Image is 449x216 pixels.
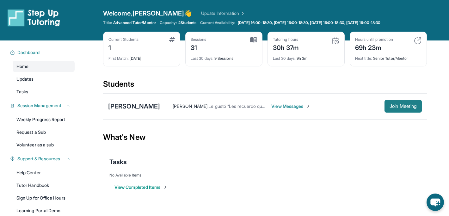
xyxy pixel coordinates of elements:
[332,37,339,45] img: card
[16,89,28,95] span: Tasks
[108,42,138,52] div: 1
[414,37,421,45] img: card
[13,61,75,72] a: Home
[390,104,417,108] span: Join Meeting
[427,194,444,211] button: chat-button
[271,103,311,109] span: View Messages
[355,37,393,42] div: Hours until promotion
[13,167,75,178] a: Help Center
[103,9,192,18] span: Welcome, [PERSON_NAME] 👋
[173,103,208,109] span: [PERSON_NAME] :
[109,157,127,166] span: Tasks
[15,102,71,109] button: Session Management
[103,20,112,25] span: Title:
[191,37,206,42] div: Sessions
[13,139,75,151] a: Volunteer as a sub
[13,192,75,204] a: Sign Up for Office Hours
[191,56,213,61] span: Last 30 days :
[113,20,156,25] span: Advanced Tutor/Mentor
[355,56,372,61] span: Next title :
[273,37,299,42] div: Tutoring hours
[384,100,422,113] button: Join Meeting
[108,37,138,42] div: Current Students
[273,56,296,61] span: Last 30 days :
[160,20,177,25] span: Capacity:
[355,52,421,61] div: Senior Tutor/Mentor
[103,123,427,151] div: What's New
[355,42,393,52] div: 69h 23m
[114,184,168,190] button: View Completed Items
[108,52,175,61] div: [DATE]
[13,73,75,85] a: Updates
[200,20,235,25] span: Current Availability:
[250,37,257,43] img: card
[17,102,61,109] span: Session Management
[306,104,311,109] img: Chevron-Right
[108,102,160,111] div: [PERSON_NAME]
[169,37,175,42] img: card
[17,49,40,56] span: Dashboard
[191,42,206,52] div: 31
[13,127,75,138] a: Request a Sub
[8,9,60,27] img: logo
[13,114,75,125] a: Weekly Progress Report
[237,20,382,25] a: [DATE] 16:00-18:30, [DATE] 16:00-18:30, [DATE] 16:00-18:30, [DATE] 16:00-18:30
[16,76,34,82] span: Updates
[273,42,299,52] div: 30h 37m
[239,10,245,16] img: Chevron Right
[273,52,339,61] div: 9h 3m
[103,79,427,93] div: Students
[178,20,197,25] span: 2 Students
[238,20,380,25] span: [DATE] 16:00-18:30, [DATE] 16:00-18:30, [DATE] 16:00-18:30, [DATE] 16:00-18:30
[16,63,28,70] span: Home
[15,156,71,162] button: Support & Resources
[108,56,129,61] span: First Match :
[201,10,245,16] a: Update Information
[17,156,60,162] span: Support & Resources
[191,52,257,61] div: 9 Sessions
[13,180,75,191] a: Tutor Handbook
[109,173,421,178] div: No Available Items
[15,49,71,56] button: Dashboard
[13,86,75,97] a: Tasks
